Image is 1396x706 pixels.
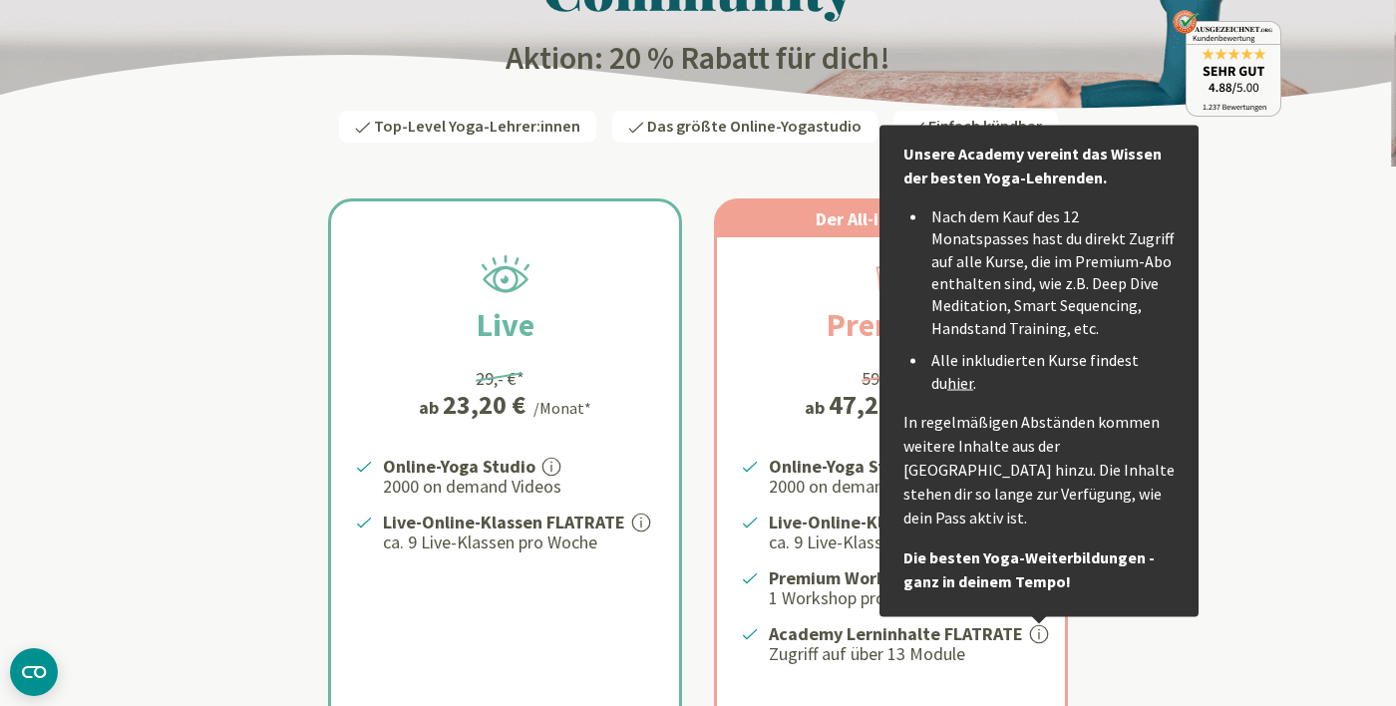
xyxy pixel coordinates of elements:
[769,530,1041,554] p: ca. 9 Live-Klassen pro Woche
[647,116,862,138] span: Das größte Online-Yogastudio
[862,365,910,392] div: 59,- €*
[383,511,625,533] strong: Live-Online-Klassen FLATRATE
[1173,10,1281,117] img: ausgezeichnet_badge.png
[816,207,966,230] span: Der All-In Yogapass
[769,622,1023,645] strong: Academy Lerninhalte FLATRATE
[928,116,1042,138] span: Einfach kündbar
[115,39,1281,79] h2: Aktion: 20 % Rabatt für dich!
[383,530,655,554] p: ca. 9 Live-Klassen pro Woche
[829,392,911,418] div: 47,20 €
[947,372,973,392] a: hier
[779,301,1003,349] h2: Premium
[383,475,655,499] p: 2000 on demand Videos
[419,394,443,421] span: ab
[533,396,591,420] div: /Monat*
[383,455,535,478] strong: Online-Yoga Studio
[769,586,1041,610] p: 1 Workshop pro Monat
[903,409,1175,529] p: In regelmäßigen Abständen kommen weitere Inhalte aus der [GEOGRAPHIC_DATA] hinzu. Die Inhalte ste...
[443,392,525,418] div: 23,20 €
[769,566,932,589] strong: Premium Workshops
[374,116,580,138] span: Top-Level Yoga-Lehrer:innen
[10,648,58,696] button: CMP-Widget öffnen
[476,365,524,392] div: 29,- €*
[927,204,1175,338] li: Nach dem Kauf des 12 Monatspasses hast du direkt Zugriff auf alle Kurse, die im Premium-Abo entha...
[429,301,582,349] h2: Live
[927,349,1175,394] li: Alle inkludierten Kurse findest du .
[769,455,921,478] strong: Online-Yoga Studio
[903,143,1162,186] strong: Unsere Academy vereint das Wissen der besten Yoga-Lehrenden.
[769,511,1011,533] strong: Live-Online-Klassen FLATRATE
[805,394,829,421] span: ab
[769,642,1041,666] p: Zugriff auf über 13 Module
[769,475,1041,499] p: 2000 on demand Videos
[903,546,1155,590] strong: Die besten Yoga-Weiterbildungen - ganz in deinem Tempo!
